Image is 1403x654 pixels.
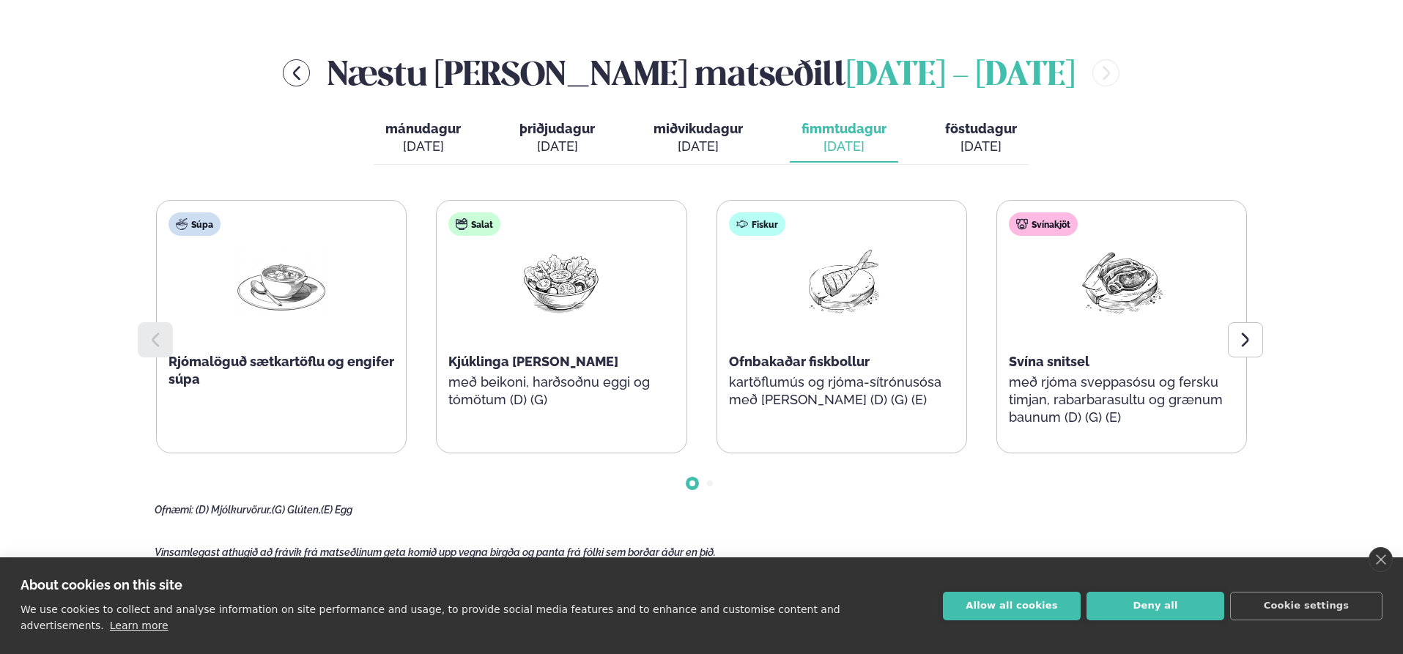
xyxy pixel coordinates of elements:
span: föstudagur [945,121,1017,136]
div: [DATE] [654,138,743,155]
img: Soup.png [234,248,328,316]
button: Cookie settings [1230,592,1382,620]
div: Svínakjöt [1009,212,1078,236]
button: Allow all cookies [943,592,1081,620]
button: menu-btn-left [283,59,310,86]
span: mánudagur [385,121,461,136]
div: Fiskur [729,212,785,236]
button: fimmtudagur [DATE] [790,114,898,163]
span: Kjúklinga [PERSON_NAME] [448,354,618,369]
span: (E) Egg [321,504,352,516]
button: miðvikudagur [DATE] [642,114,755,163]
img: Fish.png [795,248,889,316]
h2: Næstu [PERSON_NAME] matseðill [327,49,1075,97]
p: We use cookies to collect and analyse information on site performance and usage, to provide socia... [21,603,840,631]
span: miðvikudagur [654,121,743,136]
img: soup.svg [176,218,188,230]
img: Salad.png [514,248,608,316]
span: (D) Mjólkurvörur, [196,504,272,516]
p: kartöflumús og rjóma-sítrónusósa með [PERSON_NAME] (D) (G) (E) [729,374,955,409]
button: þriðjudagur [DATE] [508,114,607,163]
span: [DATE] - [DATE] [846,60,1075,92]
a: close [1369,547,1393,572]
span: fimmtudagur [802,121,886,136]
span: Go to slide 1 [689,480,695,486]
span: (G) Glúten, [272,504,321,516]
div: Salat [448,212,500,236]
span: Ofnæmi: [155,504,193,516]
button: mánudagur [DATE] [374,114,473,163]
img: fish.svg [736,218,748,230]
span: Svína snitsel [1009,354,1089,369]
div: [DATE] [385,138,461,155]
strong: About cookies on this site [21,577,182,592]
img: pork.svg [1016,218,1028,230]
span: Go to slide 2 [707,480,713,486]
span: Vinsamlegast athugið að frávik frá matseðlinum geta komið upp vegna birgða og panta frá fólki sem... [155,546,716,558]
div: [DATE] [802,138,886,155]
span: Ofnbakaðar fiskbollur [729,354,870,369]
span: þriðjudagur [519,121,595,136]
img: salad.svg [456,218,467,230]
button: Deny all [1087,592,1224,620]
div: [DATE] [945,138,1017,155]
button: föstudagur [DATE] [933,114,1029,163]
button: menu-btn-right [1092,59,1119,86]
img: Pork-Meat.png [1075,248,1169,316]
span: Rjómalöguð sætkartöflu og engifer súpa [169,354,394,387]
div: Súpa [169,212,221,236]
p: með beikoni, harðsoðnu eggi og tómötum (D) (G) [448,374,674,409]
div: [DATE] [519,138,595,155]
p: með rjóma sveppasósu og fersku timjan, rabarbarasultu og grænum baunum (D) (G) (E) [1009,374,1234,426]
a: Learn more [110,620,169,631]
